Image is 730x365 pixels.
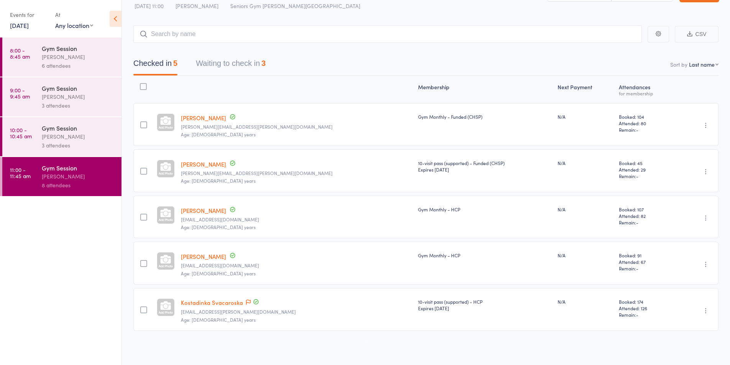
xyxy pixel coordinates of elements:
[418,166,551,173] div: Expires [DATE]
[619,298,673,305] span: Booked: 174
[135,2,164,10] span: [DATE] 11:00
[619,259,673,265] span: Attended: 67
[42,141,115,150] div: 3 attendees
[181,309,412,314] small: 21.susan@gmail.com
[181,217,412,222] small: reryan51@gmail.com
[181,270,256,277] span: Age: [DEMOGRAPHIC_DATA] years
[558,206,613,213] div: N/A
[415,79,554,100] div: Membership
[181,114,226,122] a: [PERSON_NAME]
[619,120,673,126] span: Attended: 80
[418,252,551,259] div: Gym Monthly - HCP
[55,21,93,29] div: Any location
[42,44,115,52] div: Gym Session
[558,298,613,305] div: N/A
[42,164,115,172] div: Gym Session
[619,126,673,133] span: Remain:
[181,170,412,176] small: margaret.may.cooper@gmail.com
[42,84,115,92] div: Gym Session
[133,55,177,75] button: Checked in5
[133,25,642,43] input: Search by name
[181,131,256,137] span: Age: [DEMOGRAPHIC_DATA] years
[636,219,638,226] span: -
[689,61,715,68] div: Last name
[636,173,638,179] span: -
[619,160,673,166] span: Booked: 45
[42,124,115,132] div: Gym Session
[181,160,226,168] a: [PERSON_NAME]
[418,305,551,311] div: Expires [DATE]
[670,61,687,68] label: Sort by
[619,252,673,259] span: Booked: 91
[619,91,673,96] div: for membership
[10,8,48,21] div: Events for
[619,213,673,219] span: Attended: 82
[616,79,676,100] div: Atten­dances
[619,113,673,120] span: Booked: 104
[42,101,115,110] div: 3 attendees
[181,177,256,184] span: Age: [DEMOGRAPHIC_DATA] years
[181,206,226,214] a: [PERSON_NAME]
[42,181,115,190] div: 8 attendees
[619,166,673,173] span: Attended: 29
[554,79,616,100] div: Next Payment
[42,132,115,141] div: [PERSON_NAME]
[42,172,115,181] div: [PERSON_NAME]
[675,26,719,43] button: CSV
[418,160,551,173] div: 10-visit pass (supported) - Funded (CHSP)
[2,38,121,77] a: 8:00 -8:45 amGym Session[PERSON_NAME]6 attendees
[10,21,29,29] a: [DATE]
[196,55,266,75] button: Waiting to check in3
[10,127,32,139] time: 10:00 - 10:45 am
[619,219,673,226] span: Remain:
[636,126,638,133] span: -
[173,59,177,67] div: 5
[181,316,256,323] span: Age: [DEMOGRAPHIC_DATA] years
[181,224,256,230] span: Age: [DEMOGRAPHIC_DATA] years
[181,263,412,268] small: reryan51@gmail.com
[619,173,673,179] span: Remain:
[418,206,551,213] div: Gym Monthly - HCP
[10,47,30,59] time: 8:00 - 8:45 am
[10,167,31,179] time: 11:00 - 11:45 am
[181,298,243,306] a: Kostadinka Svacaroska
[10,87,30,99] time: 9:00 - 9:45 am
[42,52,115,61] div: [PERSON_NAME]
[558,160,613,166] div: N/A
[181,124,412,129] small: margaret.may.cooper@gmail.com
[55,8,93,21] div: At
[418,298,551,311] div: 10-visit pass (supported) - HCP
[619,311,673,318] span: Remain:
[418,113,551,120] div: Gym Monthly - Funded (CHSP)
[636,311,638,318] span: -
[619,206,673,213] span: Booked: 107
[619,265,673,272] span: Remain:
[619,305,673,311] span: Attended: 126
[176,2,218,10] span: [PERSON_NAME]
[181,252,226,260] a: [PERSON_NAME]
[2,77,121,116] a: 9:00 -9:45 amGym Session[PERSON_NAME]3 attendees
[42,61,115,70] div: 6 attendees
[558,113,613,120] div: N/A
[261,59,266,67] div: 3
[2,117,121,156] a: 10:00 -10:45 amGym Session[PERSON_NAME]3 attendees
[230,2,360,10] span: Seniors Gym [PERSON_NAME][GEOGRAPHIC_DATA]
[42,92,115,101] div: [PERSON_NAME]
[558,252,613,259] div: N/A
[636,265,638,272] span: -
[2,157,121,196] a: 11:00 -11:45 amGym Session[PERSON_NAME]8 attendees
